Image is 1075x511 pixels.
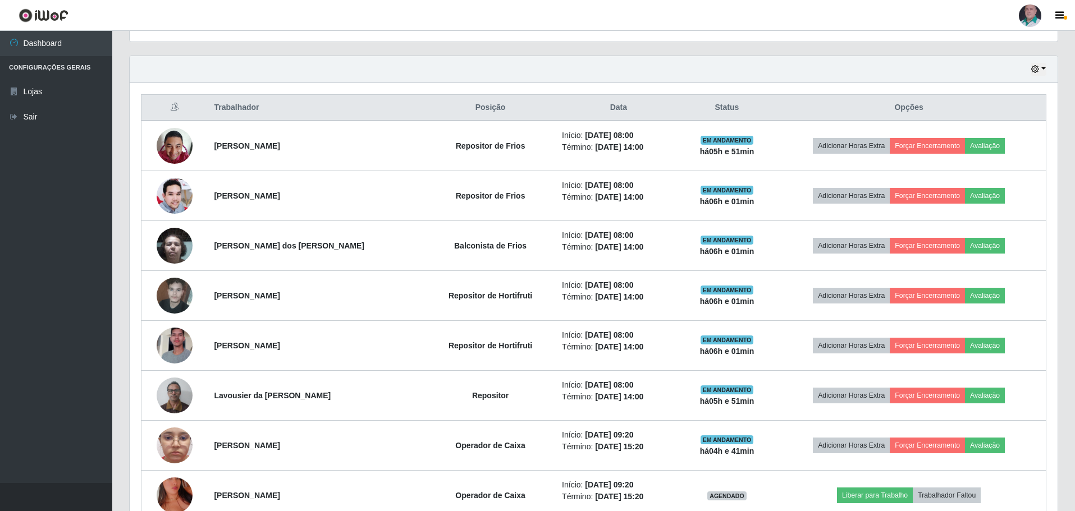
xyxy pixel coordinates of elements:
img: 1746326143997.jpeg [157,371,193,419]
li: Início: [562,379,675,391]
li: Término: [562,191,675,203]
span: EM ANDAMENTO [701,335,754,344]
span: EM ANDAMENTO [701,186,754,195]
time: [DATE] 08:00 [585,380,633,389]
strong: Balconista de Frios [454,241,527,250]
li: Término: [562,491,675,503]
strong: há 06 h e 01 min [700,297,754,306]
th: Posição [426,95,555,121]
strong: há 06 h e 01 min [700,197,754,206]
li: Término: [562,341,675,353]
strong: Repositor de Frios [456,191,525,200]
button: Adicionar Horas Extra [813,138,890,154]
strong: Repositor de Hortifruti [449,341,532,350]
time: [DATE] 08:00 [585,280,633,289]
button: Forçar Encerramento [890,138,965,154]
button: Adicionar Horas Extra [813,238,890,254]
time: [DATE] 08:00 [585,330,633,339]
strong: Repositor de Hortifruti [449,291,532,300]
time: [DATE] 08:00 [585,181,633,190]
strong: [PERSON_NAME] [214,191,280,200]
button: Avaliação [965,288,1005,303]
th: Opções [772,95,1046,121]
span: EM ANDAMENTO [701,136,754,145]
button: Adicionar Horas Extra [813,288,890,303]
button: Forçar Encerramento [890,388,965,403]
button: Forçar Encerramento [890,338,965,353]
strong: [PERSON_NAME] [214,491,280,500]
time: [DATE] 14:00 [595,342,643,351]
strong: Operador de Caixa [455,441,525,450]
button: Avaliação [965,338,1005,353]
time: [DATE] 15:20 [595,492,643,501]
time: [DATE] 09:20 [585,480,633,489]
img: 1650455423616.jpeg [157,122,193,169]
strong: há 06 h e 01 min [700,247,754,256]
button: Avaliação [965,438,1005,453]
strong: há 05 h e 51 min [700,397,754,406]
li: Término: [562,241,675,253]
time: [DATE] 14:00 [595,192,643,201]
li: Início: [562,229,675,241]
strong: há 04 h e 41 min [700,446,754,455]
li: Início: [562,179,675,191]
li: Início: [562,130,675,141]
span: EM ANDAMENTO [701,236,754,245]
strong: [PERSON_NAME] [214,141,280,150]
button: Liberar para Trabalho [837,487,913,503]
time: [DATE] 08:00 [585,131,633,140]
li: Início: [562,329,675,341]
strong: [PERSON_NAME] dos [PERSON_NAME] [214,241,364,250]
time: [DATE] 14:00 [595,292,643,301]
button: Avaliação [965,388,1005,403]
button: Adicionar Horas Extra [813,438,890,453]
time: [DATE] 09:20 [585,430,633,439]
img: 1717609421755.jpeg [157,271,193,319]
strong: Repositor [472,391,509,400]
li: Início: [562,479,675,491]
strong: Lavousier da [PERSON_NAME] [214,391,331,400]
span: EM ANDAMENTO [701,385,754,394]
img: CoreUI Logo [19,8,68,22]
button: Avaliação [965,188,1005,204]
button: Adicionar Horas Extra [813,188,890,204]
img: 1740068421088.jpeg [157,314,193,378]
li: Término: [562,141,675,153]
button: Forçar Encerramento [890,238,965,254]
li: Início: [562,279,675,291]
th: Data [555,95,682,121]
button: Adicionar Horas Extra [813,388,890,403]
strong: [PERSON_NAME] [214,291,280,300]
li: Término: [562,391,675,403]
span: EM ANDAMENTO [701,435,754,444]
button: Forçar Encerramento [890,188,965,204]
time: [DATE] 14:00 [595,242,643,251]
strong: Operador de Caixa [455,491,525,500]
li: Início: [562,429,675,441]
button: Forçar Encerramento [890,438,965,453]
time: [DATE] 14:00 [595,142,643,151]
img: 1744284341350.jpeg [157,178,193,214]
button: Trabalhador Faltou [913,487,981,503]
strong: Repositor de Frios [456,141,525,150]
strong: há 05 h e 51 min [700,147,754,156]
img: 1657575579568.jpeg [157,222,193,269]
time: [DATE] 15:20 [595,442,643,451]
button: Adicionar Horas Extra [813,338,890,353]
th: Trabalhador [207,95,426,121]
time: [DATE] 14:00 [595,392,643,401]
span: AGENDADO [707,491,747,500]
img: 1734721988175.jpeg [157,406,193,485]
strong: [PERSON_NAME] [214,341,280,350]
strong: [PERSON_NAME] [214,441,280,450]
th: Status [682,95,772,121]
span: EM ANDAMENTO [701,286,754,294]
time: [DATE] 08:00 [585,231,633,240]
strong: há 06 h e 01 min [700,347,754,356]
button: Forçar Encerramento [890,288,965,303]
button: Avaliação [965,238,1005,254]
li: Término: [562,441,675,453]
li: Término: [562,291,675,303]
button: Avaliação [965,138,1005,154]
